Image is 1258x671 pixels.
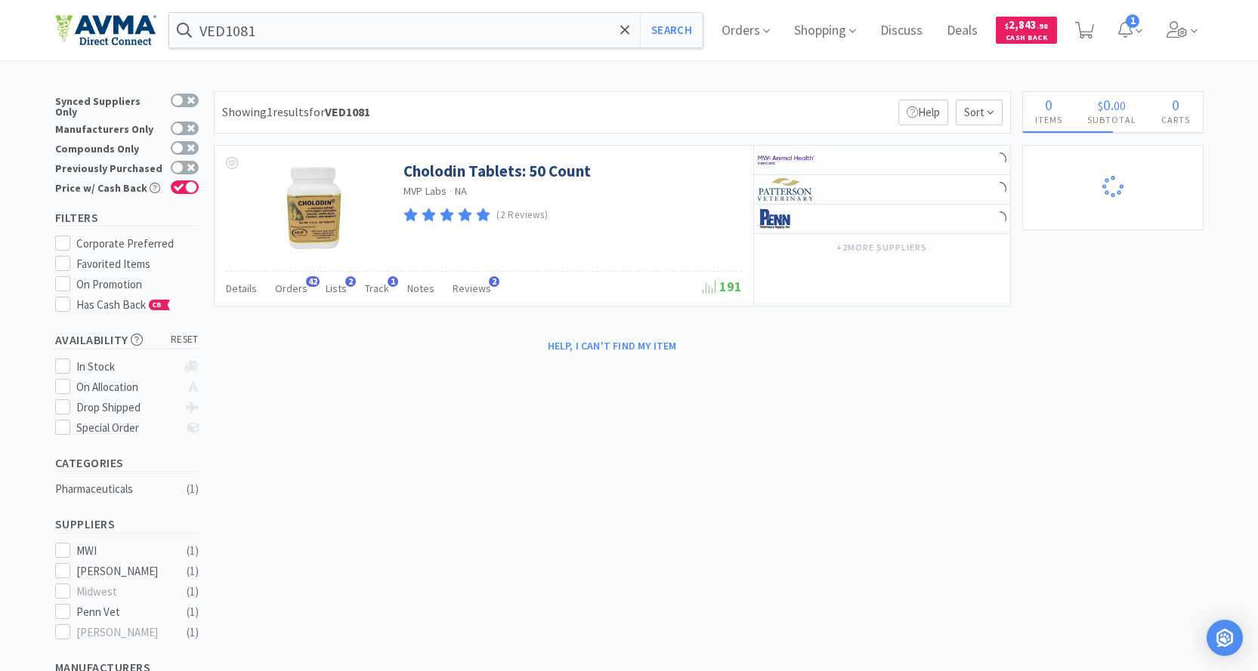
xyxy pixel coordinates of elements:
[187,623,199,642] div: ( 1 )
[489,276,499,287] span: 2
[76,623,170,642] div: [PERSON_NAME]
[1149,112,1203,127] h4: Carts
[187,480,199,498] div: ( 1 )
[76,419,177,437] div: Special Order
[187,562,199,580] div: ( 1 )
[55,516,199,533] h5: Suppliers
[453,282,491,295] span: Reviews
[264,161,362,259] img: ae8da10b33c6415ba0c0eb5a244a3bac_138458.jpeg
[388,276,398,287] span: 1
[76,255,199,273] div: Favorited Items
[941,24,984,38] a: Deals
[76,583,170,601] div: Midwest
[450,184,453,198] span: ·
[1045,95,1052,114] span: 0
[76,378,177,396] div: On Allocation
[345,276,356,287] span: 2
[365,282,389,295] span: Track
[829,237,934,258] button: +2more suppliers
[898,100,948,125] p: Help
[1126,14,1139,28] span: 1
[1005,34,1048,44] span: Cash Back
[496,208,548,223] p: (2 Reviews)
[55,454,199,472] h5: Categories
[758,149,814,171] img: f6b2451649754179b5b4e0c70c3f7cb0_2.png
[1075,112,1149,127] h4: Subtotal
[539,333,686,359] button: Help, I can't find my item
[55,141,163,154] div: Compounds Only
[874,24,929,38] a: Discuss
[1114,98,1126,113] span: 00
[55,94,163,117] div: Synced Suppliers Only
[309,104,370,119] span: for
[326,282,347,295] span: Lists
[76,603,170,621] div: Penn Vet
[150,300,165,309] span: CB
[1172,95,1179,114] span: 0
[758,208,814,230] img: e1133ece90fa4a959c5ae41b0808c578_9.png
[187,542,199,560] div: ( 1 )
[171,332,199,348] span: reset
[187,603,199,621] div: ( 1 )
[1005,17,1048,32] span: 2,843
[640,13,703,48] button: Search
[76,542,170,560] div: MWI
[55,180,163,193] div: Price w/ Cash Back
[325,104,370,119] strong: VED1081
[226,282,257,295] span: Details
[1023,112,1075,127] h4: Items
[996,10,1057,51] a: $2,843.98Cash Back
[55,14,156,46] img: e4e33dab9f054f5782a47901c742baa9_102.png
[169,13,703,48] input: Search by item, sku, manufacturer, ingredient, size...
[76,399,177,417] div: Drop Shipped
[403,161,591,181] a: Cholodin Tablets: 50 Count
[222,103,370,122] div: Showing 1 results
[403,184,447,198] a: MVP Labs
[76,358,177,376] div: In Stock
[55,480,178,498] div: Pharmaceuticals
[407,282,434,295] span: Notes
[1103,95,1111,114] span: 0
[1098,98,1103,113] span: $
[703,278,742,295] span: 191
[1075,97,1149,112] div: .
[1207,620,1243,656] div: Open Intercom Messenger
[275,282,308,295] span: Orders
[55,209,199,226] h5: Filters
[76,275,199,294] div: On Promotion
[55,161,163,174] div: Previously Purchased
[76,562,170,580] div: [PERSON_NAME]
[187,583,199,601] div: ( 1 )
[455,184,468,198] span: NA
[76,235,199,253] div: Corporate Preferred
[76,297,171,312] span: Has Cash Back
[956,100,1003,125] span: Sort
[55,122,163,134] div: Manufacturers Only
[306,276,320,287] span: 42
[1005,21,1009,31] span: $
[1037,21,1048,31] span: . 98
[55,331,199,349] h5: Availability
[758,178,814,201] img: f5e969b455434c6296c6d81ef179fa71_3.png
